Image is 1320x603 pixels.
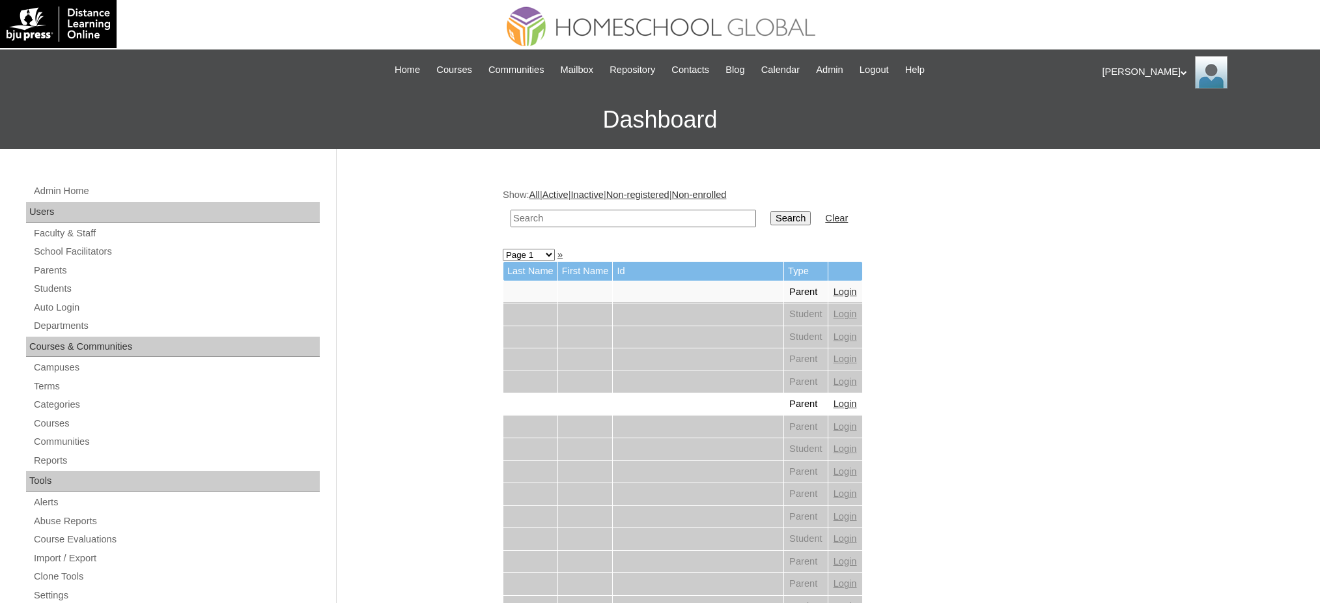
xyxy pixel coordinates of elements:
a: Alerts [33,494,320,511]
input: Search [770,211,811,225]
div: Show: | | | | [503,188,1147,234]
a: Login [834,443,857,454]
img: Ariane Ebuen [1195,56,1228,89]
a: Parents [33,262,320,279]
a: Non-registered [606,189,669,200]
a: Mailbox [554,63,600,77]
td: Student [784,303,828,326]
a: Courses [33,415,320,432]
a: Login [834,399,857,409]
a: Course Evaluations [33,531,320,548]
a: Login [834,578,857,589]
td: Type [784,262,828,281]
td: Parent [784,483,828,505]
a: All [529,189,540,200]
input: Search [511,210,756,227]
a: » [557,249,563,260]
a: Clear [825,213,848,223]
td: Student [784,528,828,550]
a: Terms [33,378,320,395]
a: Calendar [755,63,806,77]
h3: Dashboard [7,91,1313,149]
a: Auto Login [33,300,320,316]
a: Categories [33,397,320,413]
a: Admin [809,63,850,77]
a: Campuses [33,359,320,376]
a: Abuse Reports [33,513,320,529]
span: Blog [725,63,744,77]
a: Login [834,421,857,432]
a: Login [834,376,857,387]
td: Parent [784,573,828,595]
a: Admin Home [33,183,320,199]
td: Parent [784,393,828,415]
a: Login [834,556,857,567]
span: Courses [436,63,472,77]
a: Courses [430,63,479,77]
a: Logout [853,63,895,77]
span: Home [395,63,420,77]
td: Parent [784,371,828,393]
td: Parent [784,348,828,371]
img: logo-white.png [7,7,110,42]
td: Parent [784,281,828,303]
td: Parent [784,461,828,483]
a: Departments [33,318,320,334]
div: Tools [26,471,320,492]
div: [PERSON_NAME] [1102,56,1308,89]
a: Non-enrolled [672,189,727,200]
td: Last Name [503,262,557,281]
div: Users [26,202,320,223]
td: Parent [784,506,828,528]
a: Login [834,511,857,522]
span: Contacts [671,63,709,77]
td: Parent [784,551,828,573]
a: Clone Tools [33,568,320,585]
span: Mailbox [561,63,594,77]
td: Student [784,326,828,348]
a: Communities [33,434,320,450]
a: Login [834,533,857,544]
td: First Name [558,262,613,281]
span: Admin [816,63,843,77]
a: School Facilitators [33,244,320,260]
a: Repository [603,63,662,77]
span: Communities [488,63,544,77]
a: Login [834,309,857,319]
a: Contacts [665,63,716,77]
a: Faculty & Staff [33,225,320,242]
span: Calendar [761,63,800,77]
a: Login [834,354,857,364]
a: Import / Export [33,550,320,567]
td: Student [784,438,828,460]
span: Help [905,63,925,77]
a: Blog [719,63,751,77]
a: Communities [482,63,551,77]
div: Courses & Communities [26,337,320,358]
span: Repository [610,63,655,77]
span: Logout [860,63,889,77]
td: Parent [784,416,828,438]
td: Id [613,262,783,281]
a: Reports [33,453,320,469]
a: Login [834,287,857,297]
a: Home [388,63,427,77]
a: Students [33,281,320,297]
a: Active [542,189,569,200]
a: Login [834,331,857,342]
a: Login [834,466,857,477]
a: Inactive [570,189,604,200]
a: Login [834,488,857,499]
a: Help [899,63,931,77]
